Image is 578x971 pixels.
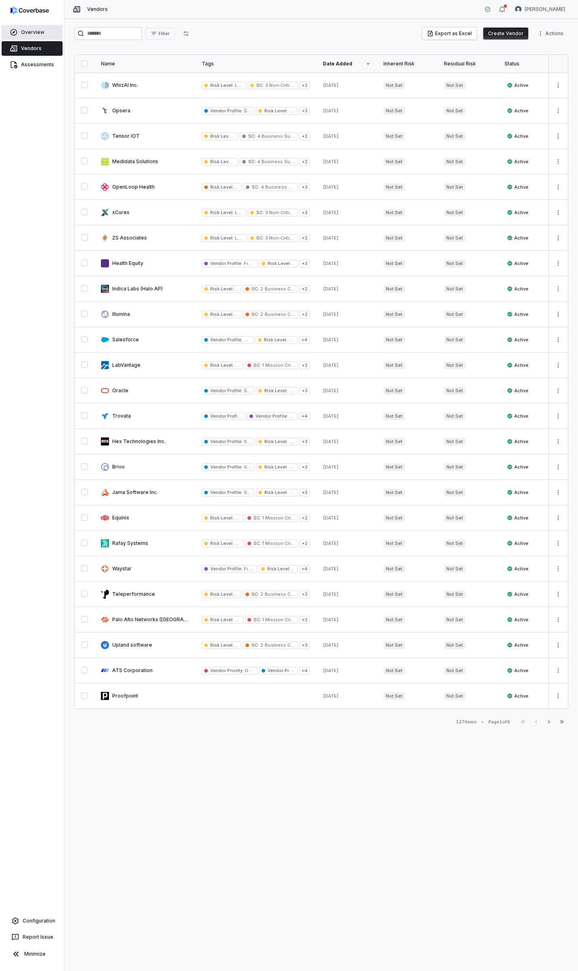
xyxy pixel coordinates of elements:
span: Active [507,235,528,241]
span: Active [507,286,528,292]
span: SaaS [243,337,255,343]
span: Not Set [383,285,405,293]
span: + 2 [299,234,310,242]
span: + 2 [299,616,310,624]
span: Not Set [444,692,465,700]
span: + 2 [299,361,310,369]
span: Risk Level : [210,591,238,597]
span: Not Set [383,336,405,344]
img: Jesse Nord avatar [515,6,521,13]
span: Vendor Profile : [210,464,243,470]
span: Low [287,337,298,343]
span: [DATE] [323,617,339,622]
span: Not Set [383,565,405,573]
span: Not Set [444,209,465,216]
span: [DATE] [323,464,339,470]
button: More actions [552,588,565,600]
span: SC : [253,540,261,546]
span: [DATE] [323,337,339,343]
span: Vendor Profile : [210,337,243,343]
span: [DATE] [323,286,339,292]
span: Low [234,159,244,164]
span: Filter [159,31,170,37]
button: More actions [552,130,565,142]
span: Risk Level : [268,261,294,266]
span: Risk Level : [210,210,234,215]
span: Low [288,388,298,393]
span: Vendor Profile : [210,108,243,113]
span: Not Set [383,591,405,598]
button: More actions [552,232,565,244]
div: Name [101,61,189,67]
span: + 3 [299,107,310,115]
button: Report Issue [3,930,61,944]
span: Not Set [383,438,405,446]
span: Active [507,464,528,470]
span: [DATE] [323,591,339,597]
span: SC : [248,159,256,164]
span: Not Set [444,311,465,318]
span: + 2 [299,540,310,547]
span: 1 Mission Critical [261,515,300,521]
span: Not Set [444,540,465,547]
span: Not Set [444,412,465,420]
span: Risk Level : [210,133,234,139]
span: Active [507,515,528,521]
span: Financial [288,413,309,419]
span: [DATE] [323,210,339,215]
button: Jesse Nord avatar[PERSON_NAME] [510,3,570,15]
span: Active [507,133,528,139]
span: Not Set [383,132,405,140]
span: Active [507,565,528,572]
span: Not Set [444,387,465,395]
span: + 3 [299,209,310,216]
span: Risk Level : [264,108,288,113]
span: SaaS [243,388,255,393]
span: Active [507,362,528,368]
div: Residual Risk [444,61,492,67]
span: Not Set [444,361,465,369]
div: 127 items [456,719,477,725]
span: Vendor Profile : [268,668,300,673]
span: 3 Non-Critical [264,82,296,88]
span: Risk Level : [264,464,288,470]
span: Vendors [87,6,108,13]
span: Active [507,642,528,648]
a: Overview [2,25,63,40]
button: More actions [535,27,568,40]
button: More actions [552,461,565,473]
span: Low [288,439,298,444]
span: SC : [256,235,264,241]
button: More actions [552,79,565,91]
span: Active [507,438,528,445]
button: More actions [552,359,565,371]
span: + 3 [299,438,310,446]
span: Vendor Profile : [210,490,243,495]
span: + 3 [299,641,310,649]
span: Vendor Profile : [210,388,243,393]
span: Not Set [444,616,465,624]
button: More actions [552,257,565,269]
span: SC : [251,311,259,317]
span: Not Set [444,82,465,89]
span: Low [234,210,244,215]
div: Page 1 of 6 [488,719,510,725]
span: Not Set [383,387,405,395]
span: 1 Mission Critical [261,540,300,546]
span: Active [507,158,528,165]
span: Risk Level : [264,439,288,444]
span: Not Set [383,311,405,318]
span: Risk Level : [210,159,234,164]
button: More actions [552,206,565,219]
span: + 2 [299,285,310,293]
span: 2 Business Critical [259,642,303,648]
span: Not Set [383,641,405,649]
span: Financial [243,261,264,266]
span: [DATE] [323,439,339,444]
span: Low [234,133,244,139]
span: Active [507,591,528,597]
span: [DATE] [323,362,339,368]
span: Risk Level : [210,515,234,521]
span: Not Set [444,641,465,649]
span: Not Set [383,463,405,471]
